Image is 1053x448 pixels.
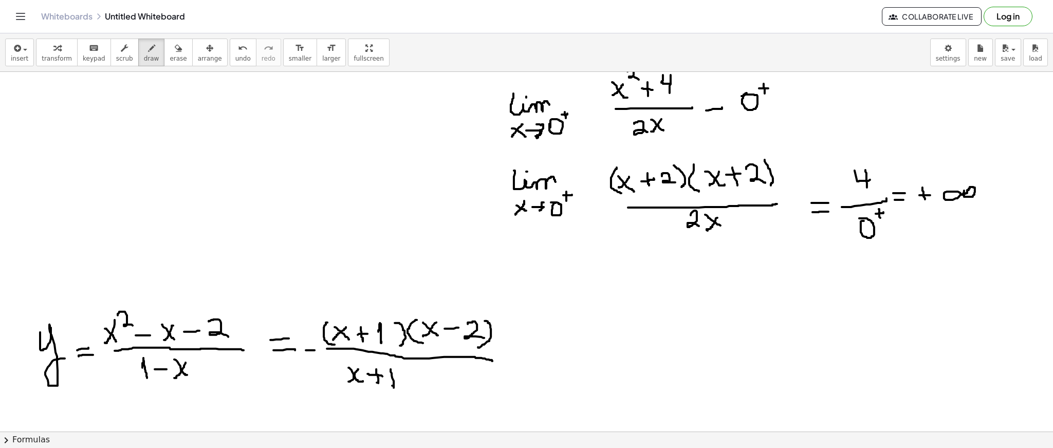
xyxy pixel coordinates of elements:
span: insert [11,55,28,62]
span: undo [235,55,251,62]
span: redo [262,55,275,62]
span: keypad [83,55,105,62]
button: Toggle navigation [12,8,29,25]
button: fullscreen [348,39,389,66]
span: load [1029,55,1042,62]
i: format_size [326,42,336,54]
button: insert [5,39,34,66]
span: new [974,55,987,62]
button: keyboardkeypad [77,39,111,66]
button: settings [930,39,966,66]
span: arrange [198,55,222,62]
button: load [1023,39,1048,66]
span: smaller [289,55,311,62]
button: Log in [984,7,1032,26]
a: Whiteboards [41,11,93,22]
button: format_sizesmaller [283,39,317,66]
span: transform [42,55,72,62]
button: erase [164,39,192,66]
button: transform [36,39,78,66]
i: format_size [295,42,305,54]
span: draw [144,55,159,62]
span: settings [936,55,960,62]
button: draw [138,39,165,66]
i: redo [264,42,273,54]
span: erase [170,55,187,62]
button: new [968,39,993,66]
i: keyboard [89,42,99,54]
span: fullscreen [354,55,383,62]
span: save [1001,55,1015,62]
i: undo [238,42,248,54]
span: Collaborate Live [891,12,973,21]
button: scrub [110,39,139,66]
button: redoredo [256,39,281,66]
button: undoundo [230,39,256,66]
button: save [995,39,1021,66]
button: Collaborate Live [882,7,982,26]
span: larger [322,55,340,62]
span: scrub [116,55,133,62]
button: arrange [192,39,228,66]
button: format_sizelarger [317,39,346,66]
